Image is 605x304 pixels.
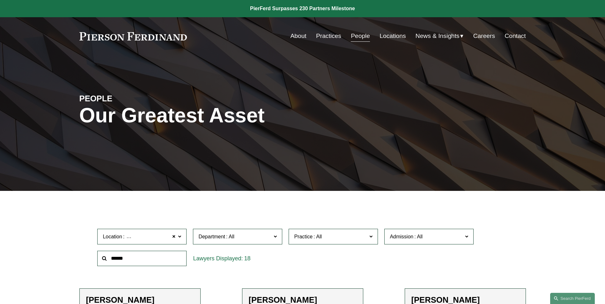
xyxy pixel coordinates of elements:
span: News & Insights [416,31,460,42]
span: [GEOGRAPHIC_DATA] [125,233,179,241]
span: Location [103,234,122,239]
span: 18 [244,255,250,262]
a: About [291,30,306,42]
a: Search this site [550,293,595,304]
h1: Our Greatest Asset [79,104,377,127]
a: Careers [473,30,495,42]
span: Practice [294,234,313,239]
a: People [351,30,370,42]
a: Practices [316,30,341,42]
span: Admission [390,234,413,239]
a: folder dropdown [416,30,464,42]
a: Contact [505,30,526,42]
span: Department [198,234,225,239]
a: Locations [380,30,406,42]
h4: PEOPLE [79,93,191,104]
